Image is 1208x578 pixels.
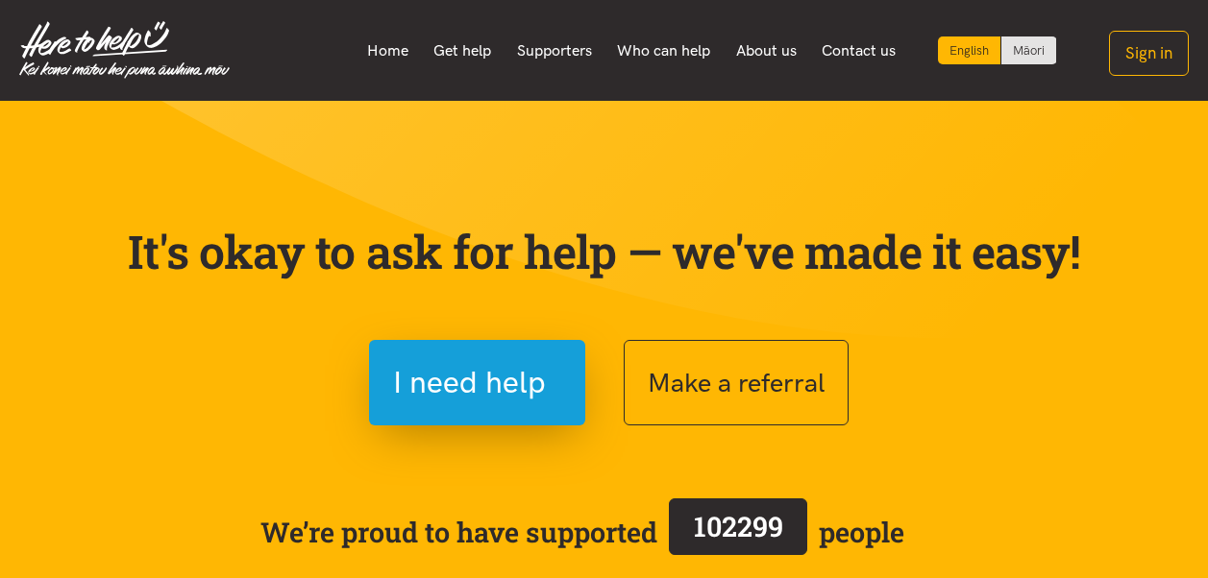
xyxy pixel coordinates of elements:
[657,494,819,569] a: 102299
[724,31,810,71] a: About us
[1109,31,1189,76] button: Sign in
[1001,36,1056,64] a: Switch to Te Reo Māori
[938,36,1001,64] div: Current language
[19,21,230,79] img: Home
[124,224,1085,279] p: It's okay to ask for help — we've made it easy!
[504,31,604,71] a: Supporters
[369,340,585,425] button: I need help
[624,340,849,425] button: Make a referral
[260,494,904,569] span: We’re proud to have supported people
[421,31,505,71] a: Get help
[938,36,1057,64] div: Language toggle
[809,31,909,71] a: Contact us
[393,358,546,407] span: I need help
[604,31,724,71] a: Who can help
[694,508,783,544] span: 102299
[354,31,421,71] a: Home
